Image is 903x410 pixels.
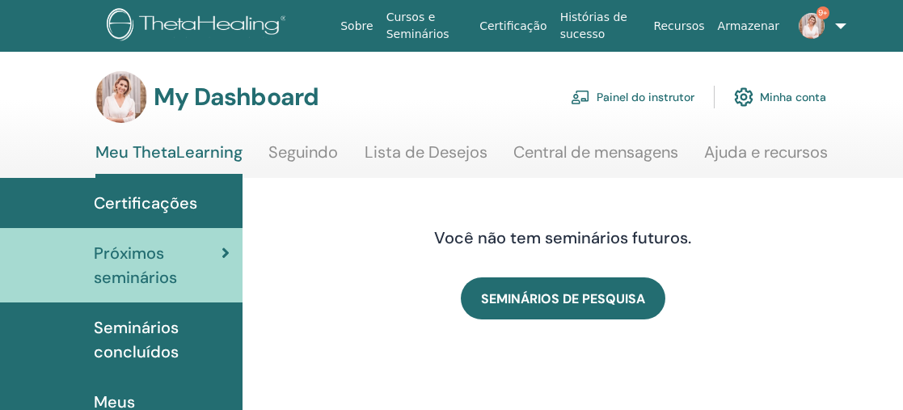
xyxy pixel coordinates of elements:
img: cog.svg [734,83,753,111]
a: SEMINÁRIOS DE PESQUISA [461,277,665,319]
a: Recursos [647,11,711,41]
a: Minha conta [734,79,826,115]
a: Certificação [473,11,553,41]
span: Certificações [94,191,197,215]
span: SEMINÁRIOS DE PESQUISA [481,290,645,307]
a: Central de mensagens [513,142,678,174]
img: default.jpg [95,71,147,123]
img: chalkboard-teacher.svg [571,90,590,104]
a: Cursos e Seminários [380,2,474,49]
a: Histórias de sucesso [554,2,648,49]
a: Armazenar [711,11,786,41]
span: Seminários concluídos [94,315,230,364]
a: Lista de Desejos [365,142,487,174]
span: Próximos seminários [94,241,222,290]
h4: Você não tem seminários futuros. [308,228,817,247]
h3: My Dashboard [154,82,319,112]
a: Seguindo [268,142,338,174]
img: logo.png [107,8,292,44]
img: default.jpg [799,13,825,39]
a: Meu ThetaLearning [95,142,243,178]
a: Ajuda e recursos [704,142,828,174]
span: 9+ [816,6,829,19]
a: Sobre [334,11,379,41]
a: Painel do instrutor [571,79,694,115]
